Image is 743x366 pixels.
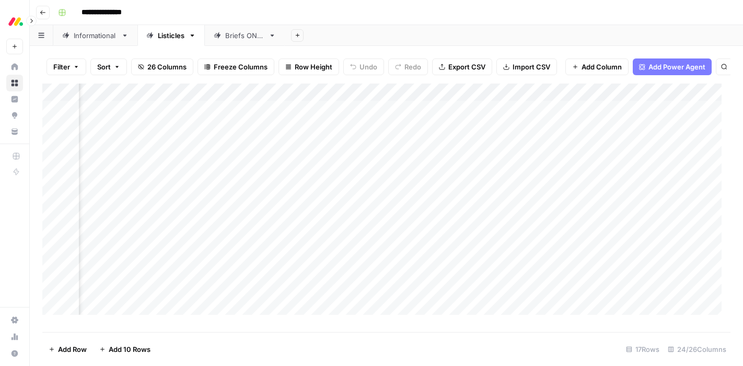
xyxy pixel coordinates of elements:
[93,341,157,358] button: Add 10 Rows
[6,328,23,345] a: Usage
[388,58,428,75] button: Redo
[90,58,127,75] button: Sort
[53,25,137,46] a: Informational
[225,30,264,41] div: Briefs ONLY
[6,12,25,31] img: Monday.com Logo
[214,62,268,72] span: Freeze Columns
[404,62,421,72] span: Redo
[359,62,377,72] span: Undo
[664,341,730,358] div: 24/26 Columns
[6,58,23,75] a: Home
[58,344,87,355] span: Add Row
[343,58,384,75] button: Undo
[47,58,86,75] button: Filter
[6,123,23,140] a: Your Data
[6,91,23,108] a: Insights
[6,312,23,328] a: Settings
[6,107,23,124] a: Opportunities
[513,62,550,72] span: Import CSV
[97,62,111,72] span: Sort
[432,58,492,75] button: Export CSV
[205,25,285,46] a: Briefs ONLY
[53,62,70,72] span: Filter
[137,25,205,46] a: Listicles
[633,58,712,75] button: Add Power Agent
[565,58,629,75] button: Add Column
[131,58,193,75] button: 26 Columns
[198,58,274,75] button: Freeze Columns
[109,344,150,355] span: Add 10 Rows
[42,341,93,358] button: Add Row
[582,62,622,72] span: Add Column
[648,62,705,72] span: Add Power Agent
[6,345,23,362] button: Help + Support
[295,62,332,72] span: Row Height
[147,62,187,72] span: 26 Columns
[158,30,184,41] div: Listicles
[6,8,23,34] button: Workspace: Monday.com
[448,62,485,72] span: Export CSV
[622,341,664,358] div: 17 Rows
[6,75,23,91] a: Browse
[278,58,339,75] button: Row Height
[74,30,117,41] div: Informational
[496,58,557,75] button: Import CSV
